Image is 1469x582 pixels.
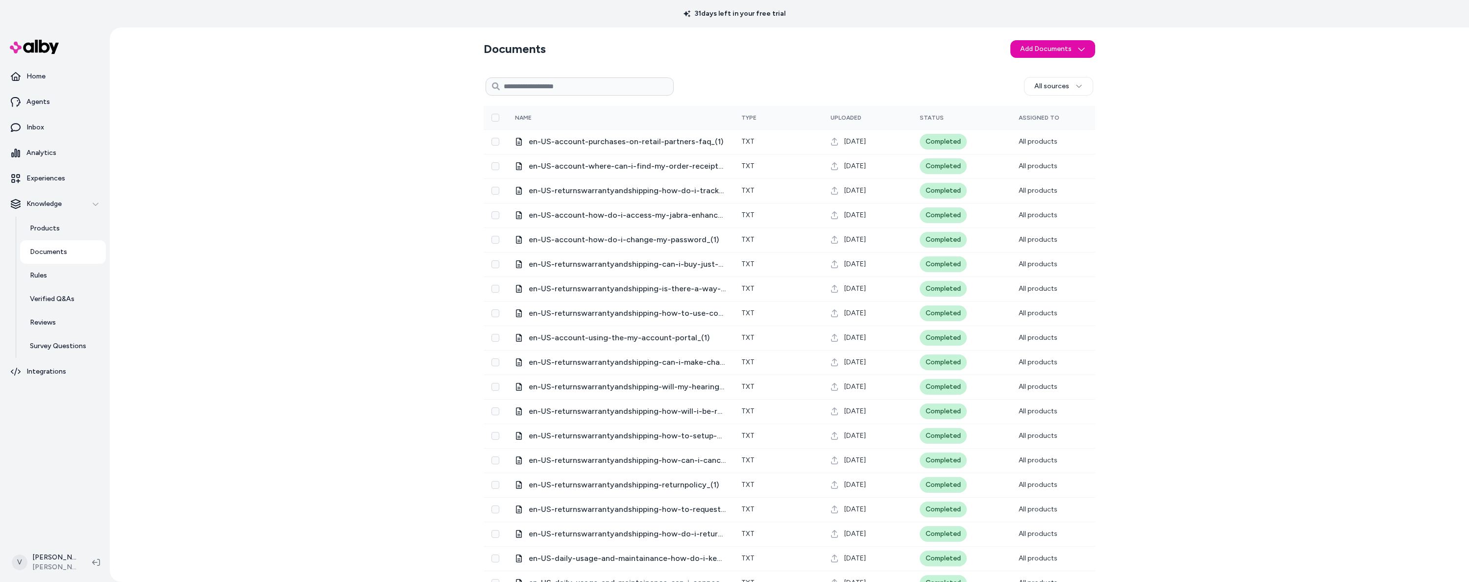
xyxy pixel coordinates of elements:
div: Completed [920,134,967,150]
span: All products [1019,530,1057,538]
a: Agents [4,90,106,114]
span: txt [741,505,755,513]
span: txt [741,162,755,170]
span: [DATE] [844,480,866,490]
div: en-US-returnswarrantyandshipping-how-to-setup-my-replacement-hearing-aids_(4).txt [515,430,726,442]
div: en-US-returnswarrantyandshipping-how-do-i-return-my-device_(1).txt [515,528,726,540]
span: [DATE] [844,554,866,563]
span: en-US-returnswarrantyandshipping-how-do-i-return-my-device_(1) [529,528,726,540]
a: Home [4,65,106,88]
p: Experiences [26,174,65,183]
span: All products [1019,481,1057,489]
div: Completed [920,477,967,493]
img: alby Logo [10,40,59,54]
span: en-US-account-how-do-i-access-my-jabra-enhance-account_(1) [529,209,726,221]
span: [DATE] [844,186,866,196]
span: V [12,555,27,570]
span: [DATE] [844,137,866,147]
p: [PERSON_NAME] [32,553,76,562]
span: Type [741,114,757,121]
span: en-US-returnswarrantyandshipping-will-my-hearing-aids-arrive-in-time-for-orientation-what-if-they... [529,381,726,393]
button: Select row [491,383,499,391]
span: [DATE] [844,284,866,294]
span: All sources [1034,81,1069,91]
span: All products [1019,284,1057,293]
button: Knowledge [4,192,106,216]
div: Completed [920,502,967,517]
button: Select row [491,358,499,366]
div: Completed [920,281,967,297]
a: Analytics [4,141,106,165]
h2: Documents [484,41,546,57]
div: Completed [920,551,967,566]
div: Completed [920,232,967,248]
div: en-US-returnswarrantyandshipping-how-can-i-cancel-my-order_(1).txt [515,455,726,466]
span: en-US-returnswarrantyandshipping-how-to-setup-my-replacement-hearing-aids_(4) [529,430,726,442]
span: [DATE] [844,210,866,220]
span: All products [1019,186,1057,195]
button: V[PERSON_NAME][PERSON_NAME] [6,547,84,578]
a: Products [20,217,106,240]
div: en-US-account-where-can-i-find-my-order-receipt_(1).txt [515,160,726,172]
span: [DATE] [844,505,866,514]
button: Select row [491,334,499,342]
div: Completed [920,256,967,272]
p: Integrations [26,367,66,377]
div: en-US-returnswarrantyandshipping-returnpolicy_(1).txt [515,479,726,491]
span: txt [741,235,755,244]
button: Select row [491,285,499,293]
div: Completed [920,183,967,199]
span: All products [1019,505,1057,513]
div: en-US-returnswarrantyandshipping-how-will-i-be-refunded_(1).txt [515,405,726,417]
span: en-US-returnswarrantyandshipping-can-i-make-changes-to-my-order_(1) [529,356,726,368]
p: Reviews [30,318,56,328]
div: en-US-returnswarrantyandshipping-how-do-i-track-my-order_(1).txt [515,185,726,197]
div: Completed [920,526,967,542]
span: All products [1019,309,1057,317]
span: All products [1019,260,1057,268]
span: All products [1019,211,1057,219]
span: [DATE] [844,259,866,269]
button: Select row [491,456,499,464]
p: Home [26,72,46,81]
a: Integrations [4,360,106,383]
span: Assigned To [1019,114,1059,121]
span: txt [741,358,755,366]
span: Uploaded [831,114,861,121]
span: [DATE] [844,406,866,416]
span: [DATE] [844,161,866,171]
span: [DATE] [844,529,866,539]
span: [DATE] [844,455,866,465]
span: en-US-returnswarrantyandshipping-how-to-request-extra [529,504,726,515]
span: All products [1019,431,1057,440]
div: en-US-returnswarrantyandshipping-can-i-make-changes-to-my-order_(1).txt [515,356,726,368]
span: txt [741,186,755,195]
p: Products [30,224,60,233]
a: Rules [20,264,106,287]
div: Completed [920,379,967,395]
span: [DATE] [844,235,866,245]
span: txt [741,456,755,464]
div: en-US-account-how-do-i-access-my-jabra-enhance-account_(1).txt [515,209,726,221]
button: Select row [491,309,499,317]
a: Reviews [20,311,106,334]
div: Completed [920,428,967,444]
span: All products [1019,358,1057,366]
p: Verified Q&As [30,294,74,304]
button: Select row [491,530,499,538]
span: en-US-account-where-can-i-find-my-order-receipt_(1) [529,160,726,172]
div: en-US-returnswarrantyandshipping-is-there-a-way-to-expedite-my-order_(1).txt [515,283,726,295]
span: [DATE] [844,357,866,367]
span: txt [741,211,755,219]
a: Inbox [4,116,106,139]
button: Select row [491,432,499,440]
span: en-US-daily-usage-and-maintainance-how-do-i-keep-my-hearing-aids-from-failing-off_(1) [529,553,726,564]
div: Completed [920,330,967,346]
a: Experiences [4,167,106,190]
p: Survey Questions [30,341,86,351]
span: txt [741,407,755,415]
p: Agents [26,97,50,107]
button: Add Documents [1010,40,1095,58]
span: All products [1019,456,1057,464]
span: txt [741,137,755,146]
